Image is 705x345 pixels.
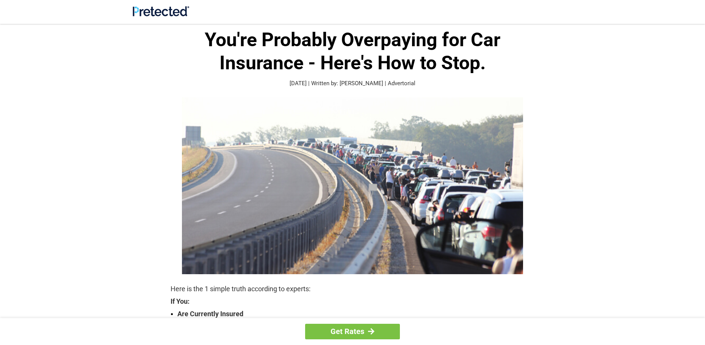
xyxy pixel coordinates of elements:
p: [DATE] | Written by: [PERSON_NAME] | Advertorial [171,79,534,88]
p: Here is the 1 simple truth according to experts: [171,284,534,294]
h1: You're Probably Overpaying for Car Insurance - Here's How to Stop. [171,28,534,75]
a: Site Logo [133,11,189,18]
a: Get Rates [305,324,400,339]
strong: Are Currently Insured [177,309,534,319]
strong: If You: [171,298,534,305]
img: Site Logo [133,6,189,16]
